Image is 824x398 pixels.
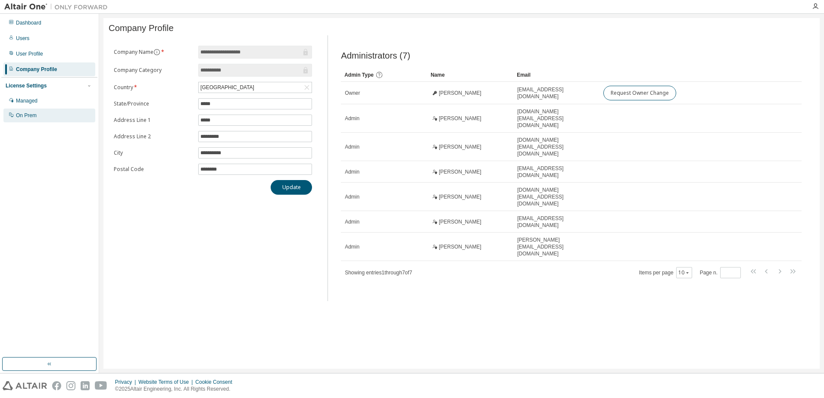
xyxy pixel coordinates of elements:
[199,82,312,93] div: [GEOGRAPHIC_DATA]
[16,19,41,26] div: Dashboard
[115,386,237,393] p: © 2025 Altair Engineering, Inc. All Rights Reserved.
[153,49,160,56] button: information
[199,83,256,92] div: [GEOGRAPHIC_DATA]
[345,115,359,122] span: Admin
[114,67,193,74] label: Company Category
[439,115,481,122] span: [PERSON_NAME]
[517,86,596,100] span: [EMAIL_ADDRESS][DOMAIN_NAME]
[3,381,47,390] img: altair_logo.svg
[345,168,359,175] span: Admin
[114,166,193,173] label: Postal Code
[16,97,37,104] div: Managed
[517,236,596,257] span: [PERSON_NAME][EMAIL_ADDRESS][DOMAIN_NAME]
[700,267,741,278] span: Page n.
[344,72,374,78] span: Admin Type
[439,90,481,96] span: [PERSON_NAME]
[114,117,193,124] label: Address Line 1
[114,100,193,107] label: State/Province
[52,381,61,390] img: facebook.svg
[66,381,75,390] img: instagram.svg
[517,215,596,229] span: [EMAIL_ADDRESS][DOMAIN_NAME]
[345,90,360,96] span: Owner
[114,149,193,156] label: City
[517,68,596,82] div: Email
[81,381,90,390] img: linkedin.svg
[345,243,359,250] span: Admin
[16,66,57,73] div: Company Profile
[639,267,692,278] span: Items per page
[431,68,510,82] div: Name
[678,269,690,276] button: 10
[114,84,193,91] label: Country
[16,50,43,57] div: User Profile
[114,133,193,140] label: Address Line 2
[115,379,138,386] div: Privacy
[16,112,37,119] div: On Prem
[109,23,174,33] span: Company Profile
[95,381,107,390] img: youtube.svg
[439,218,481,225] span: [PERSON_NAME]
[517,165,596,179] span: [EMAIL_ADDRESS][DOMAIN_NAME]
[439,143,481,150] span: [PERSON_NAME]
[439,193,481,200] span: [PERSON_NAME]
[603,86,676,100] button: Request Owner Change
[345,270,412,276] span: Showing entries 1 through 7 of 7
[517,137,596,157] span: [DOMAIN_NAME][EMAIL_ADDRESS][DOMAIN_NAME]
[271,180,312,195] button: Update
[114,49,193,56] label: Company Name
[6,82,47,89] div: License Settings
[345,143,359,150] span: Admin
[439,243,481,250] span: [PERSON_NAME]
[16,35,29,42] div: Users
[4,3,112,11] img: Altair One
[345,218,359,225] span: Admin
[345,193,359,200] span: Admin
[138,379,195,386] div: Website Terms of Use
[517,187,596,207] span: [DOMAIN_NAME][EMAIL_ADDRESS][DOMAIN_NAME]
[195,379,237,386] div: Cookie Consent
[517,108,596,129] span: [DOMAIN_NAME][EMAIL_ADDRESS][DOMAIN_NAME]
[439,168,481,175] span: [PERSON_NAME]
[341,51,410,61] span: Administrators (7)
